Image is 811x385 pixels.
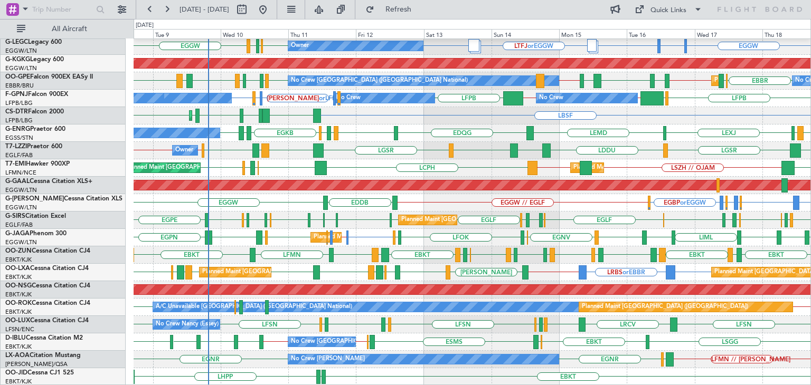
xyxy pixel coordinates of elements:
[5,325,34,333] a: LFSN/ENC
[5,213,25,219] span: G-SIRS
[5,213,66,219] a: G-SIRSCitation Excel
[5,196,64,202] span: G-[PERSON_NAME]
[5,238,37,246] a: EGGW/LTN
[492,29,559,38] div: Sun 14
[12,21,115,37] button: All Aircraft
[202,264,393,280] div: Planned Maint [GEOGRAPHIC_DATA] ([GEOGRAPHIC_DATA] National)
[5,64,37,72] a: EGGW/LTN
[291,351,365,367] div: No Crew [PERSON_NAME]
[5,370,27,376] span: OO-JID
[5,283,90,289] a: OO-NSGCessna Citation CJ4
[356,29,423,38] div: Fri 12
[5,265,30,272] span: OO-LXA
[156,299,352,315] div: A/C Unavailable [GEOGRAPHIC_DATA] ([GEOGRAPHIC_DATA] National)
[5,39,62,45] a: G-LEGCLegacy 600
[5,56,64,63] a: G-KGKGLegacy 600
[376,6,421,13] span: Refresh
[5,126,30,132] span: G-ENRG
[5,370,74,376] a: OO-JIDCessna CJ1 525
[5,126,65,132] a: G-ENRGPraetor 600
[5,317,89,324] a: OO-LUXCessna Citation CJ4
[5,335,83,341] a: D-IBLUCessna Citation M2
[629,1,708,18] button: Quick Links
[5,221,33,229] a: EGLF/FAB
[5,248,32,254] span: OO-ZUN
[153,29,221,38] div: Tue 9
[5,343,32,351] a: EBKT/KJK
[175,142,193,158] div: Owner
[559,29,627,38] div: Mon 15
[5,248,90,254] a: OO-ZUNCessna Citation CJ4
[5,230,30,237] span: G-JAGA
[5,161,70,167] a: T7-EMIHawker 900XP
[5,352,81,359] a: LX-AOACitation Mustang
[5,143,27,150] span: T7-LZZI
[5,169,36,177] a: LFMN/NCE
[5,283,32,289] span: OO-NSG
[126,160,227,176] div: Planned Maint [GEOGRAPHIC_DATA]
[5,74,30,80] span: OO-GPE
[5,360,68,368] a: [PERSON_NAME]/QSA
[5,91,28,98] span: F-GPNJ
[5,56,30,63] span: G-KGKG
[5,196,122,202] a: G-[PERSON_NAME]Cessna Citation XLS
[5,300,90,306] a: OO-ROKCessna Citation CJ4
[5,151,33,159] a: EGLF/FAB
[5,99,33,107] a: LFPB/LBG
[5,82,34,90] a: EBBR/BRU
[361,1,424,18] button: Refresh
[5,134,33,142] a: EGSS/STN
[5,352,30,359] span: LX-AOA
[5,117,33,124] a: LFPB/LBG
[695,29,762,38] div: Wed 17
[539,90,563,106] div: No Crew
[5,74,93,80] a: OO-GPEFalcon 900EX EASy II
[291,73,468,89] div: No Crew [GEOGRAPHIC_DATA] ([GEOGRAPHIC_DATA] National)
[573,160,674,176] div: Planned Maint [GEOGRAPHIC_DATA]
[5,265,89,272] a: OO-LXACessna Citation CJ4
[5,161,26,167] span: T7-EMI
[5,230,67,237] a: G-JAGAPhenom 300
[291,334,468,350] div: No Crew [GEOGRAPHIC_DATA] ([GEOGRAPHIC_DATA] National)
[424,29,492,38] div: Sat 13
[5,91,68,98] a: F-GPNJFalcon 900EX
[5,204,37,211] a: EGGW/LTN
[5,178,92,185] a: G-GAALCessna Citation XLS+
[5,109,28,115] span: CS-DTR
[5,291,32,299] a: EBKT/KJK
[5,317,30,324] span: OO-LUX
[336,90,361,106] div: No Crew
[288,29,356,38] div: Thu 11
[582,299,748,315] div: Planned Maint [GEOGRAPHIC_DATA] ([GEOGRAPHIC_DATA])
[650,5,686,16] div: Quick Links
[136,21,154,30] div: [DATE]
[401,212,568,228] div: Planned Maint [GEOGRAPHIC_DATA] ([GEOGRAPHIC_DATA])
[5,47,37,55] a: EGGW/LTN
[156,316,219,332] div: No Crew Nancy (Essey)
[5,335,26,341] span: D-IBLU
[314,229,480,245] div: Planned Maint [GEOGRAPHIC_DATA] ([GEOGRAPHIC_DATA])
[180,5,229,14] span: [DATE] - [DATE]
[5,109,64,115] a: CS-DTRFalcon 2000
[5,39,28,45] span: G-LEGC
[5,273,32,281] a: EBKT/KJK
[32,2,93,17] input: Trip Number
[5,178,30,185] span: G-GAAL
[5,256,32,264] a: EBKT/KJK
[27,25,111,33] span: All Aircraft
[5,300,32,306] span: OO-ROK
[5,308,32,316] a: EBKT/KJK
[627,29,694,38] div: Tue 16
[5,186,37,194] a: EGGW/LTN
[221,29,288,38] div: Wed 10
[291,38,309,54] div: Owner
[5,143,62,150] a: T7-LZZIPraetor 600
